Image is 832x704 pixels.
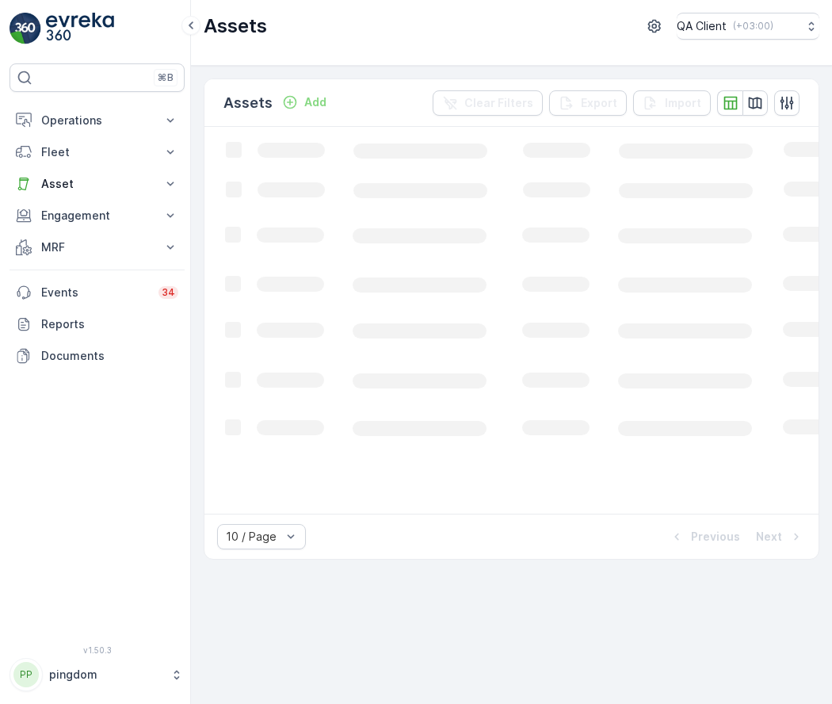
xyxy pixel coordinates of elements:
[41,176,153,192] p: Asset
[158,71,174,84] p: ⌘B
[665,95,701,111] p: Import
[10,136,185,168] button: Fleet
[10,340,185,372] a: Documents
[13,662,39,687] div: PP
[10,277,185,308] a: Events34
[10,168,185,200] button: Asset
[633,90,711,116] button: Import
[464,95,533,111] p: Clear Filters
[10,13,41,44] img: logo
[41,348,178,364] p: Documents
[433,90,543,116] button: Clear Filters
[41,208,153,224] p: Engagement
[549,90,627,116] button: Export
[49,667,162,683] p: pingdom
[276,93,333,112] button: Add
[10,645,185,655] span: v 1.50.3
[41,239,153,255] p: MRF
[204,13,267,39] p: Assets
[754,527,806,546] button: Next
[10,658,185,691] button: PPpingdom
[581,95,617,111] p: Export
[162,286,175,299] p: 34
[10,105,185,136] button: Operations
[733,20,773,33] p: ( +03:00 )
[677,13,819,40] button: QA Client(+03:00)
[10,231,185,263] button: MRF
[10,308,185,340] a: Reports
[10,200,185,231] button: Engagement
[41,144,153,160] p: Fleet
[41,285,149,300] p: Events
[46,13,114,44] img: logo_light-DOdMpM7g.png
[304,94,326,110] p: Add
[41,113,153,128] p: Operations
[691,529,740,545] p: Previous
[677,18,727,34] p: QA Client
[667,527,742,546] button: Previous
[223,92,273,114] p: Assets
[756,529,782,545] p: Next
[41,316,178,332] p: Reports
